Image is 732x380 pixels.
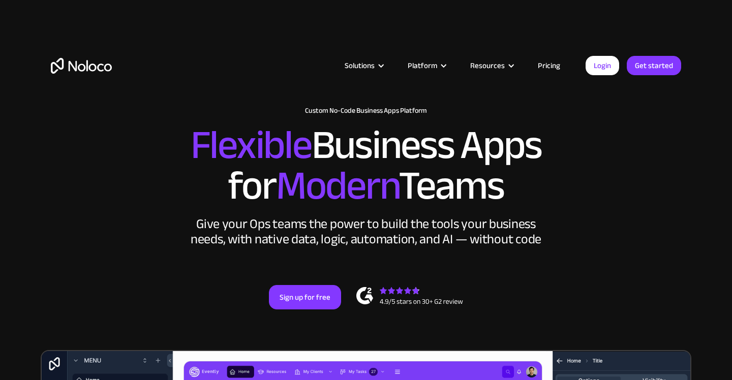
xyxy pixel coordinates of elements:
[269,285,341,309] a: Sign up for free
[345,59,375,72] div: Solutions
[51,125,681,206] h2: Business Apps for Teams
[188,216,544,247] div: Give your Ops teams the power to build the tools your business needs, with native data, logic, au...
[586,56,619,75] a: Login
[408,59,437,72] div: Platform
[276,148,399,224] span: Modern
[191,107,312,183] span: Flexible
[627,56,681,75] a: Get started
[470,59,505,72] div: Resources
[395,59,457,72] div: Platform
[51,58,112,74] a: home
[332,59,395,72] div: Solutions
[457,59,525,72] div: Resources
[525,59,573,72] a: Pricing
